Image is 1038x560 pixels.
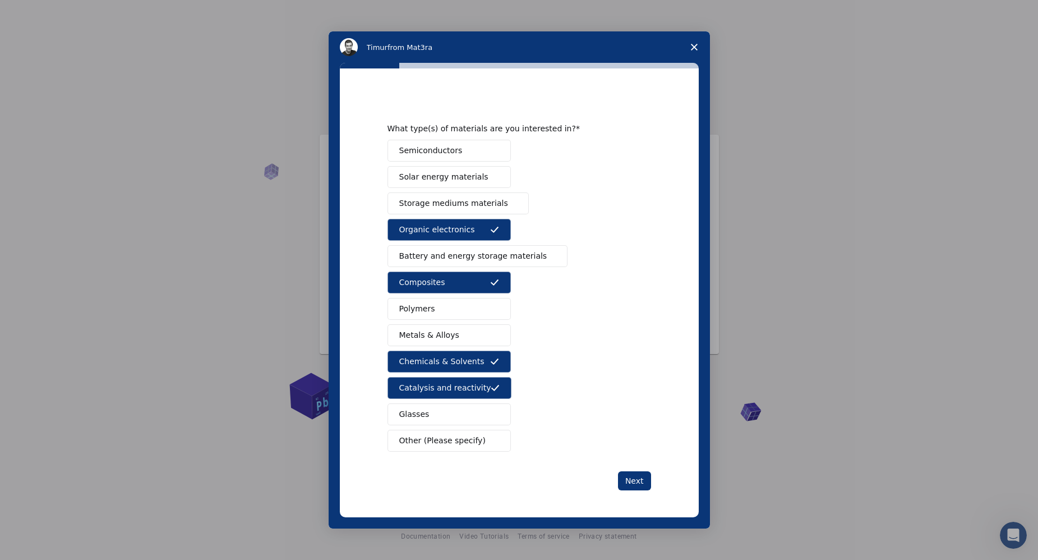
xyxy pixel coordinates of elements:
[399,303,435,315] span: Polymers
[399,171,488,183] span: Solar energy materials
[387,272,511,293] button: Composites
[387,298,511,320] button: Polymers
[387,123,634,134] div: What type(s) of materials are you interested in?
[340,38,358,56] img: Profile image for Timur
[399,277,445,288] span: Composites
[22,8,76,18] span: Assistenza
[399,329,459,341] span: Metals & Alloys
[387,166,511,188] button: Solar energy materials
[399,408,430,420] span: Glasses
[399,382,491,394] span: Catalysis and reactivity
[387,377,512,399] button: Catalysis and reactivity
[399,198,508,209] span: Storage mediums materials
[387,140,511,162] button: Semiconductors
[679,31,710,63] span: Close survey
[618,471,651,490] button: Next
[399,435,486,447] span: Other (Please specify)
[399,250,547,262] span: Battery and energy storage materials
[387,351,511,373] button: Chemicals & Solvents
[387,219,511,241] button: Organic electronics
[387,192,529,214] button: Storage mediums materials
[387,245,568,267] button: Battery and energy storage materials
[387,324,511,346] button: Metals & Alloys
[399,356,485,368] span: Chemicals & Solvents
[387,403,511,425] button: Glasses
[387,430,511,452] button: Other (Please specify)
[387,43,432,52] span: from Mat3ra
[367,43,387,52] span: Timur
[399,224,475,236] span: Organic electronics
[399,145,463,157] span: Semiconductors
